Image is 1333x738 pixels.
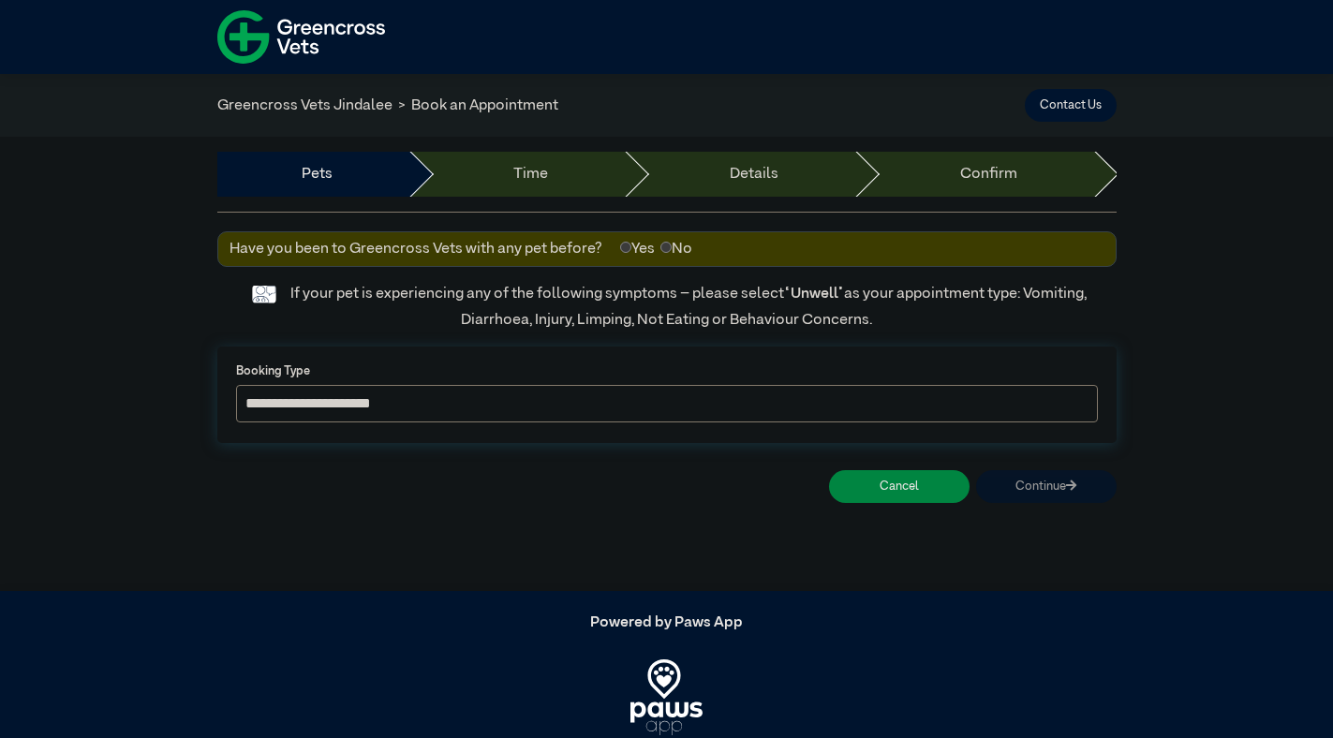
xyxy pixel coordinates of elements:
button: Contact Us [1025,89,1117,122]
input: No [660,242,672,253]
label: Have you been to Greencross Vets with any pet before? [230,238,602,260]
a: Greencross Vets Jindalee [217,98,392,113]
h5: Powered by Paws App [217,614,1117,632]
label: Yes [620,238,655,260]
img: f-logo [217,5,385,69]
a: Pets [302,163,333,185]
button: Cancel [829,470,970,503]
nav: breadcrumb [217,95,559,117]
label: Booking Type [236,362,1098,380]
img: PawsApp [630,659,703,734]
img: vet [246,279,282,309]
span: “Unwell” [784,287,844,302]
input: Yes [620,242,631,253]
li: Book an Appointment [392,95,559,117]
label: No [660,238,692,260]
label: If your pet is experiencing any of the following symptoms – please select as your appointment typ... [290,287,1089,328]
